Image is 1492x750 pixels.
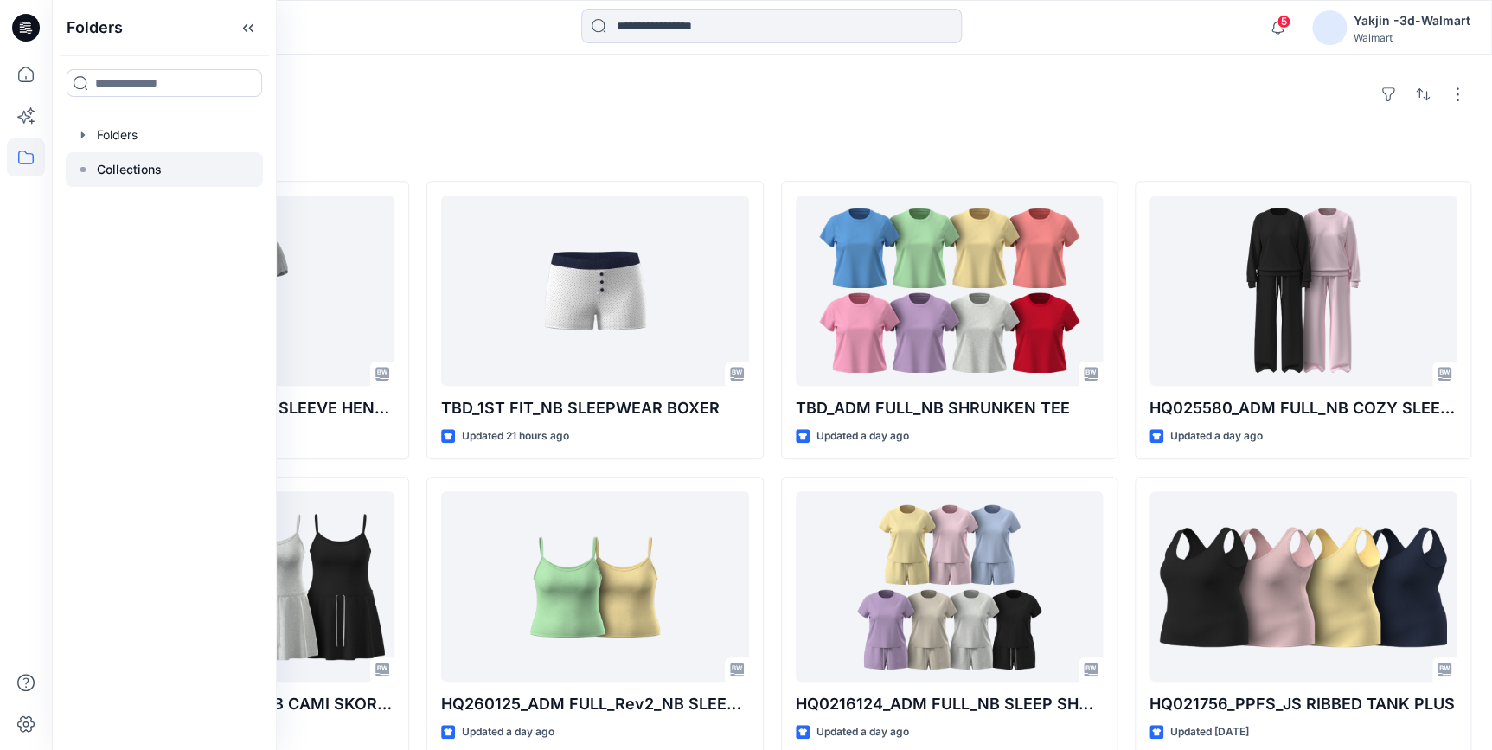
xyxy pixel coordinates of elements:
p: TBD_ADM FULL_NB SHRUNKEN TEE [796,396,1103,420]
p: HQ0216124_ADM FULL_NB SLEEP SHRKN SHORT SET [796,692,1103,716]
h4: Styles [73,143,1471,163]
p: Collections [97,159,162,180]
div: Yakjin -3d-Walmart [1354,10,1470,31]
p: Updated a day ago [1170,427,1263,446]
p: HQ021756_PPFS_JS RIBBED TANK PLUS [1149,692,1457,716]
p: HQ025580_ADM FULL_NB COZY SLEEP TOP PANT [1149,396,1457,420]
a: TBD_1ST FIT_NB SLEEPWEAR BOXER [441,196,748,386]
a: HQ021756_PPFS_JS RIBBED TANK PLUS [1149,491,1457,682]
p: Updated 21 hours ago [462,427,569,446]
p: Updated [DATE] [1170,723,1249,741]
p: Updated a day ago [816,427,909,446]
div: Walmart [1354,31,1470,44]
p: Updated a day ago [816,723,909,741]
span: 5 [1277,15,1290,29]
a: HQ025580_ADM FULL_NB COZY SLEEP TOP PANT [1149,196,1457,386]
p: TBD_1ST FIT_NB SLEEPWEAR BOXER [441,396,748,420]
a: TBD_ADM FULL_NB SHRUNKEN TEE [796,196,1103,386]
a: HQ0216124_ADM FULL_NB SLEEP SHRKN SHORT SET [796,491,1103,682]
p: Updated a day ago [462,723,554,741]
img: avatar [1312,10,1347,45]
p: HQ260125_ADM FULL_Rev2_NB SLEEPWEAR CAMI [441,692,748,716]
a: HQ260125_ADM FULL_Rev2_NB SLEEPWEAR CAMI [441,491,748,682]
